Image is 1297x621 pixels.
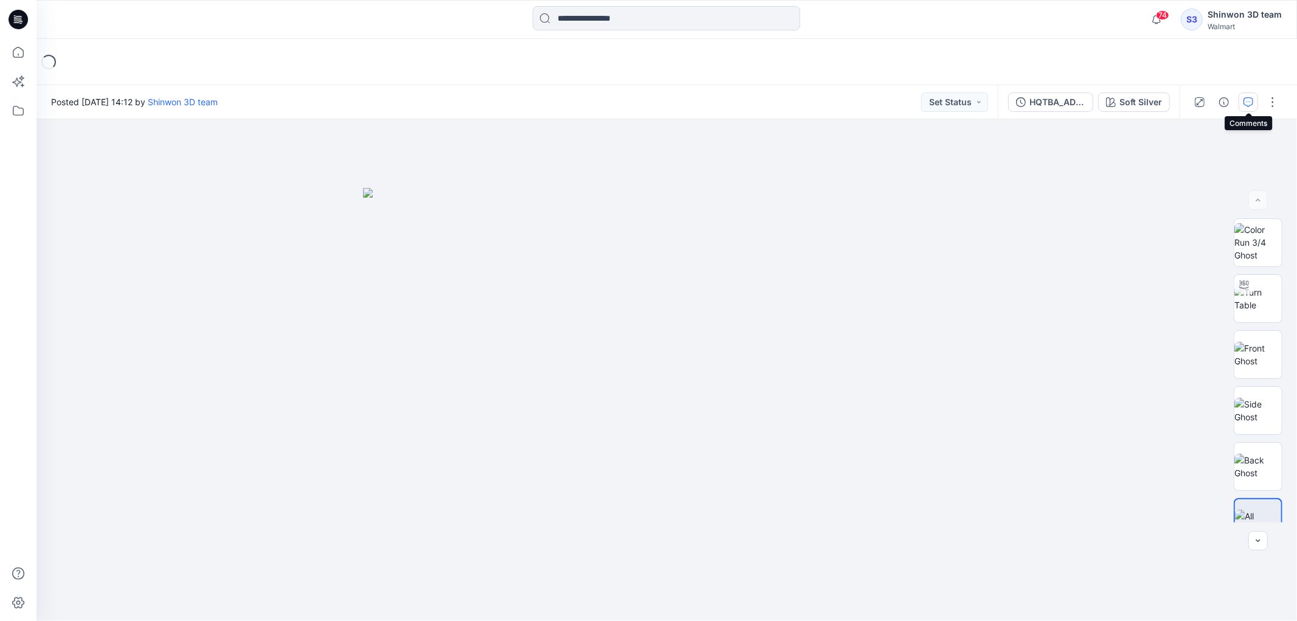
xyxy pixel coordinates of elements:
button: HQTBA_ADM_WN 2PK Bike Short [1008,92,1093,112]
div: S3 [1181,9,1203,30]
div: Shinwon 3D team [1208,7,1282,22]
img: Side Ghost [1234,398,1282,423]
div: Walmart [1208,22,1282,31]
button: Soft Silver [1098,92,1170,112]
span: 74 [1156,10,1169,20]
span: Posted [DATE] 14:12 by [51,95,218,108]
img: Turn Table [1234,286,1282,311]
img: Color Run 3/4 Ghost [1234,223,1282,262]
img: Back Ghost [1234,454,1282,479]
a: Shinwon 3D team [148,97,218,107]
button: Details [1214,92,1234,112]
div: Soft Silver [1119,95,1162,109]
img: All colorways [1235,510,1281,535]
img: Front Ghost [1234,342,1282,367]
div: HQTBA_ADM_WN 2PK Bike Short [1029,95,1085,109]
